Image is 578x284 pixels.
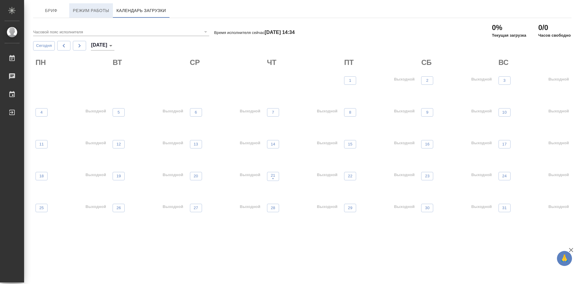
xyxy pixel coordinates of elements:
p: 10 [502,109,507,115]
h2: ПТ [344,58,417,67]
p: 5 [118,109,120,115]
p: 27 [194,205,198,211]
p: 16 [425,141,430,147]
p: 26 [117,205,121,211]
p: Текущая загрузка [492,32,526,38]
p: Выходной [471,108,492,114]
p: Выходной [317,108,337,114]
p: 18 [39,173,44,179]
button: 4 [36,108,48,117]
p: 14 [271,141,275,147]
button: 3 [499,76,511,85]
button: 5 [113,108,125,117]
button: 13 [190,140,202,148]
button: 6 [190,108,202,117]
p: 17 [502,141,507,147]
h2: СБ [421,58,494,67]
button: 21• [267,172,279,181]
h2: ВС [499,58,571,67]
h2: 0% [492,23,526,32]
button: 11 [36,140,48,148]
p: Выходной [548,204,569,210]
p: Часов свободно [538,32,571,38]
p: Выходной [85,204,106,210]
p: Выходной [394,140,415,146]
button: 12 [113,140,125,148]
p: Выходной [317,140,337,146]
p: Выходной [548,172,569,178]
p: 31 [502,205,507,211]
button: 22 [344,172,356,180]
button: 10 [499,108,511,117]
span: 🙏 [559,252,570,265]
h2: ЧТ [267,58,340,67]
span: Бриф [37,7,66,14]
button: 17 [499,140,511,148]
button: 23 [421,172,433,180]
button: 9 [421,108,433,117]
p: Выходной [548,140,569,146]
p: Выходной [548,76,569,82]
p: Выходной [471,172,492,178]
p: Выходной [85,172,106,178]
h2: СР [190,58,263,67]
span: Режим работы [73,7,109,14]
span: Календарь загрузки [117,7,166,14]
h2: 0/0 [538,23,571,32]
p: 11 [39,141,44,147]
p: Выходной [317,204,337,210]
p: Выходной [317,172,337,178]
p: Выходной [394,108,415,114]
p: 9 [426,109,428,115]
p: 19 [117,173,121,179]
p: 1 [349,78,351,84]
p: Выходной [240,172,260,178]
p: 29 [348,205,353,211]
p: Выходной [240,204,260,210]
p: Выходной [85,108,106,114]
p: Выходной [471,204,492,210]
h2: ВТ [113,58,185,67]
button: 26 [113,204,125,212]
button: 27 [190,204,202,212]
button: 15 [344,140,356,148]
p: Выходной [471,140,492,146]
p: Выходной [394,172,415,178]
p: Выходной [163,172,183,178]
p: 3 [503,78,505,84]
button: 19 [113,172,125,180]
p: 8 [349,109,351,115]
button: 🙏 [557,251,572,266]
p: Выходной [394,76,415,82]
p: Выходной [394,204,415,210]
p: 15 [348,141,353,147]
h4: [DATE] 14:34 [265,30,295,35]
button: 1 [344,76,356,85]
p: Выходной [240,108,260,114]
button: 28 [267,204,279,212]
p: 2 [426,78,428,84]
p: 28 [271,205,275,211]
button: 14 [267,140,279,148]
p: 6 [195,109,197,115]
button: 24 [499,172,511,180]
button: 8 [344,108,356,117]
p: 21 [271,173,275,179]
button: 20 [190,172,202,180]
p: • [271,176,275,182]
h2: ПН [36,58,108,67]
button: Сегодня [33,41,55,50]
button: 16 [421,140,433,148]
p: Выходной [471,76,492,82]
p: Выходной [85,140,106,146]
button: 7 [267,108,279,117]
p: 23 [425,173,430,179]
p: 30 [425,205,430,211]
p: 24 [502,173,507,179]
button: 29 [344,204,356,212]
p: Выходной [163,108,183,114]
p: 20 [194,173,198,179]
p: 13 [194,141,198,147]
button: 25 [36,204,48,212]
button: 2 [421,76,433,85]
